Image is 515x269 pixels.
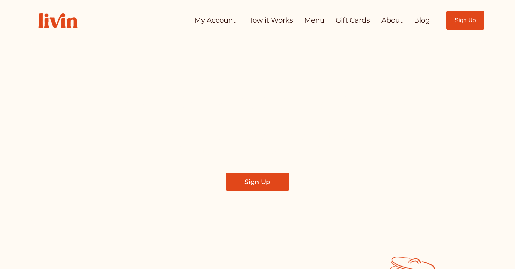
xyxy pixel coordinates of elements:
[381,13,403,27] a: About
[414,13,430,27] a: Blog
[226,173,289,191] a: Sign Up
[304,13,324,27] a: Menu
[336,13,370,27] a: Gift Cards
[247,13,293,27] a: How it Works
[446,11,484,30] a: Sign Up
[110,83,406,117] span: Take Back Your Evenings
[194,13,236,27] a: My Account
[31,5,85,36] img: Livin
[142,128,373,158] span: Find a local chef who prepares customized, healthy meals in your kitchen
